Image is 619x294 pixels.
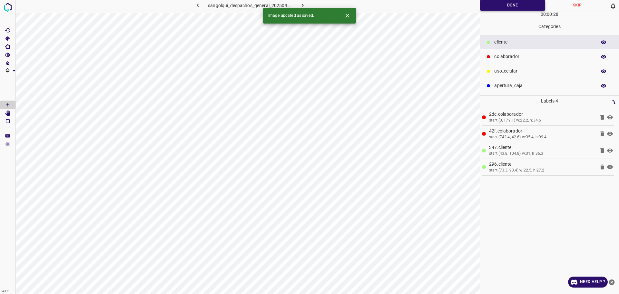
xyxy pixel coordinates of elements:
[608,277,616,288] button: close-help
[480,35,619,49] div: cliente
[489,168,595,173] div: start:(73.3, 93.4) w:22.5, h:27.2
[482,96,617,106] p: Labels 4
[480,64,619,78] div: uso_celular
[568,277,608,288] a: Need Help ?
[541,11,546,18] p: 00
[489,144,595,151] p: 347.cliente
[489,128,595,134] p: 42f.colaborador
[494,53,593,60] p: colaborador
[494,68,593,74] p: uso_celular
[489,118,595,123] div: start:(0, 179.1) w:22.2, h:34.6
[480,78,619,93] div: apertura_caja
[208,2,292,11] h6: sangolqui_despachos_general_20250902_165407_121528.jpg
[494,82,593,89] p: apertura_caja
[480,21,619,32] p: Categories
[494,39,593,45] p: cliente
[489,111,595,118] p: 2dc.colaborador
[1,289,10,294] div: 4.3.7
[489,161,595,168] p: 296.cliente
[547,11,552,18] p: 00
[553,11,558,18] p: 28
[489,151,595,157] div: start:(43.8, 104.8) w:31, h:36.3
[489,134,595,140] div: start:(742.4, 42.6) w:35.4, h:99.4
[2,2,14,13] img: logo
[480,49,619,64] div: colaborador
[268,13,314,19] span: Image updated as saved.
[541,11,558,21] div: : :
[341,10,353,22] button: Close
